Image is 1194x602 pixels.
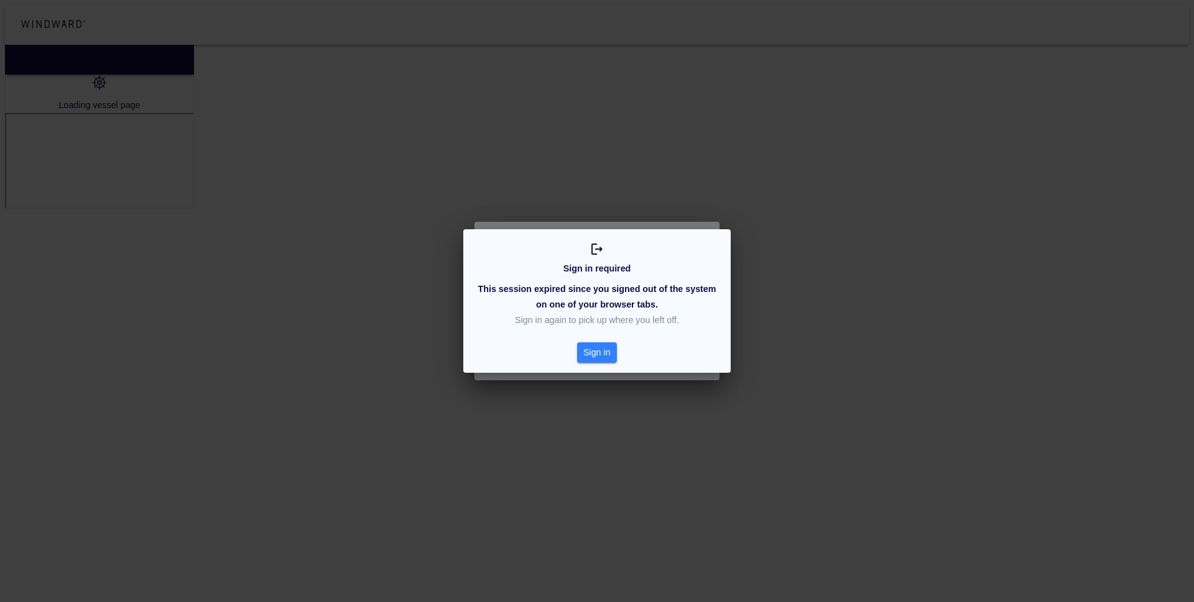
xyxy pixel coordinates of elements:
button: Sign in [577,342,617,363]
div: Sign in again to pick up where you left off. [515,312,679,327]
div: This session expired since you signed out of the system on one of your browser tabs. [476,279,719,315]
iframe: Chat [1141,546,1185,593]
div: Sign in [581,342,613,363]
div: Sign in required [561,258,634,279]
